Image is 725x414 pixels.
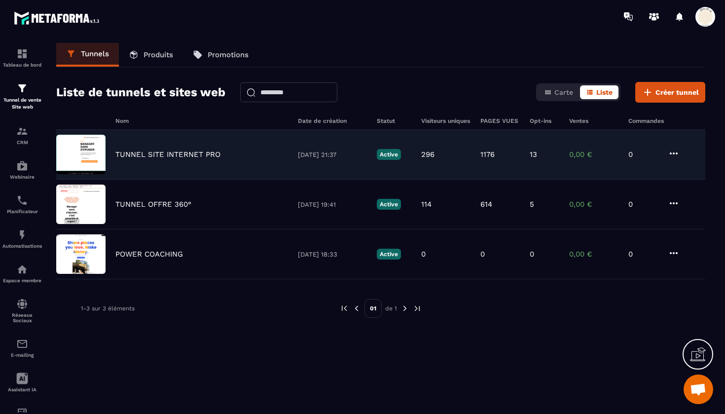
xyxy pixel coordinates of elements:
[208,50,249,59] p: Promotions
[421,200,432,209] p: 114
[2,118,42,152] a: formationformationCRM
[2,312,42,323] p: Réseaux Sociaux
[183,43,258,67] a: Promotions
[56,135,106,174] img: image
[16,263,28,275] img: automations
[81,305,135,312] p: 1-3 sur 3 éléments
[2,331,42,365] a: emailemailE-mailing
[377,149,401,160] p: Active
[298,117,367,124] h6: Date de création
[628,250,658,259] p: 0
[421,117,471,124] h6: Visiteurs uniques
[530,200,534,209] p: 5
[298,251,367,258] p: [DATE] 18:33
[16,48,28,60] img: formation
[569,250,618,259] p: 0,00 €
[14,9,103,27] img: logo
[2,62,42,68] p: Tableau de bord
[530,117,559,124] h6: Opt-ins
[377,117,411,124] h6: Statut
[2,243,42,249] p: Automatisations
[2,209,42,214] p: Planificateur
[119,43,183,67] a: Produits
[2,291,42,331] a: social-networksocial-networkRéseaux Sociaux
[421,250,426,259] p: 0
[400,304,409,313] img: next
[115,250,183,259] p: POWER COACHING
[144,50,173,59] p: Produits
[530,150,537,159] p: 13
[56,43,119,67] a: Tunnels
[413,304,422,313] img: next
[2,97,42,111] p: Tunnel de vente Site web
[2,365,42,400] a: Assistant IA
[2,387,42,392] p: Assistant IA
[16,194,28,206] img: scheduler
[2,222,42,256] a: automationsautomationsAutomatisations
[352,304,361,313] img: prev
[635,82,705,103] button: Créer tunnel
[16,229,28,241] img: automations
[2,278,42,283] p: Espace membre
[115,117,288,124] h6: Nom
[16,125,28,137] img: formation
[377,249,401,260] p: Active
[480,200,492,209] p: 614
[2,152,42,187] a: automationsautomationsWebinaire
[569,150,618,159] p: 0,00 €
[2,140,42,145] p: CRM
[298,151,367,158] p: [DATE] 21:37
[580,85,618,99] button: Liste
[364,299,382,318] p: 01
[56,82,225,102] h2: Liste de tunnels et sites web
[530,250,534,259] p: 0
[115,200,191,209] p: TUNNEL OFFRE 360°
[569,200,618,209] p: 0,00 €
[628,200,658,209] p: 0
[655,87,699,97] span: Créer tunnel
[385,304,397,312] p: de 1
[554,88,573,96] span: Carte
[2,75,42,118] a: formationformationTunnel de vente Site web
[628,150,658,159] p: 0
[16,160,28,172] img: automations
[684,375,713,404] div: Ouvrir le chat
[2,174,42,180] p: Webinaire
[56,234,106,274] img: image
[16,82,28,94] img: formation
[2,256,42,291] a: automationsautomationsEspace membre
[2,187,42,222] a: schedulerschedulerPlanificateur
[596,88,613,96] span: Liste
[480,250,485,259] p: 0
[569,117,618,124] h6: Ventes
[2,40,42,75] a: formationformationTableau de bord
[421,150,435,159] p: 296
[340,304,349,313] img: prev
[628,117,664,124] h6: Commandes
[480,117,520,124] h6: PAGES VUES
[16,338,28,350] img: email
[16,298,28,310] img: social-network
[2,352,42,358] p: E-mailing
[298,201,367,208] p: [DATE] 19:41
[538,85,579,99] button: Carte
[56,185,106,224] img: image
[115,150,220,159] p: TUNNEL SITE INTERNET PRO
[480,150,495,159] p: 1176
[81,49,109,58] p: Tunnels
[377,199,401,210] p: Active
